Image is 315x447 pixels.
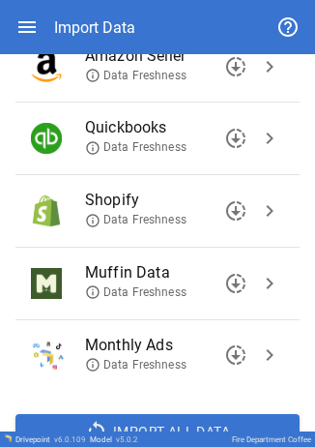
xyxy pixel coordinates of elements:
[258,272,281,295] span: chevron_right
[224,199,247,223] span: downloading
[4,434,12,442] img: Drivepoint
[258,199,281,223] span: chevron_right
[224,55,247,78] span: downloading
[85,68,186,84] span: Data Freshness
[85,45,253,68] span: Amazon Seller
[54,435,86,444] span: v 6.0.109
[224,343,247,367] span: downloading
[232,435,311,444] div: Fire Department Coffee
[224,272,247,295] span: downloading
[31,123,62,154] img: Quickbooks
[85,139,186,156] span: Data Freshness
[31,268,62,299] img: Muffin Data
[113,420,230,444] span: Import All Data
[258,343,281,367] span: chevron_right
[224,127,247,150] span: downloading
[85,189,253,212] span: Shopify
[258,127,281,150] span: chevron_right
[31,195,62,226] img: Shopify
[258,55,281,78] span: chevron_right
[85,334,253,357] span: Monthly Ads
[54,18,135,37] div: Import Data
[85,357,186,373] span: Data Freshness
[85,261,253,284] span: Muffin Data
[15,435,86,444] div: Drivepoint
[90,435,138,444] div: Model
[31,340,66,371] img: Monthly Ads
[85,284,186,301] span: Data Freshness
[85,420,108,443] span: sync
[31,51,62,82] img: Amazon Seller
[85,116,253,139] span: Quickbooks
[85,212,186,228] span: Data Freshness
[116,435,138,444] span: v 5.0.2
